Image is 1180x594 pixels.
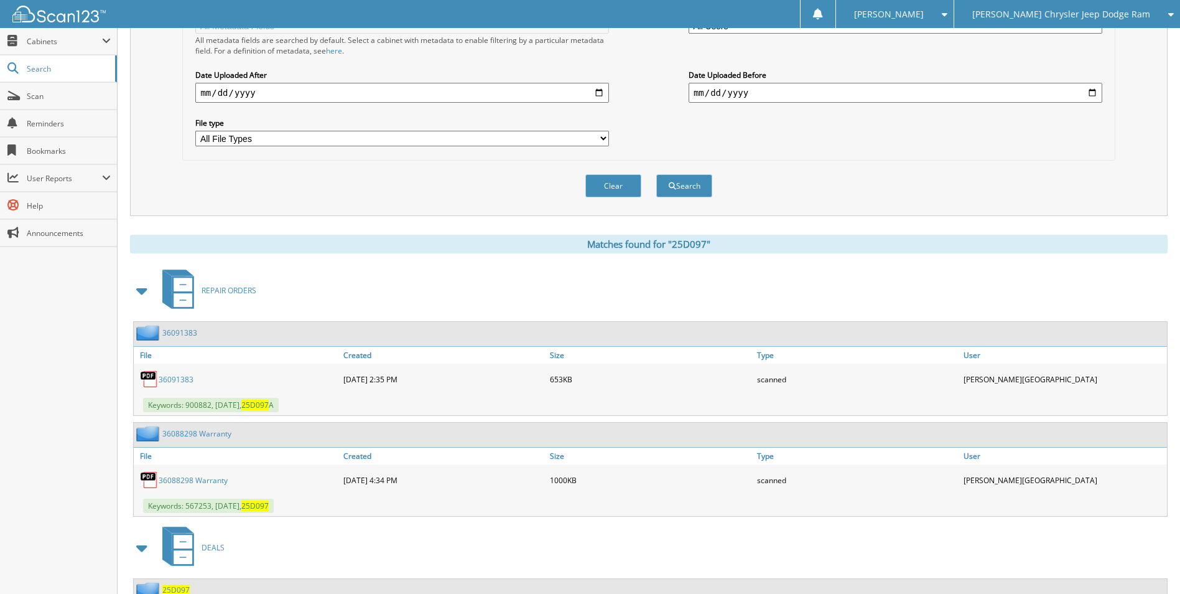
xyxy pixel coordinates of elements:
[143,398,279,412] span: Keywords: 900882, [DATE], A
[143,499,274,513] span: Keywords: 567253, [DATE],
[754,347,960,364] a: Type
[159,374,193,385] a: 36091383
[195,83,609,103] input: start
[960,448,1167,464] a: User
[340,468,547,493] div: [DATE] 4:34 PM
[27,36,102,47] span: Cabinets
[155,523,225,572] a: DEALS
[159,475,228,486] a: 36088298 Warranty
[134,448,340,464] a: File
[547,448,753,464] a: Size
[27,146,111,156] span: Bookmarks
[195,118,609,128] label: File type
[960,347,1167,364] a: User
[27,64,109,74] span: Search
[140,471,159,489] img: PDF.png
[326,45,342,56] a: here
[27,118,111,129] span: Reminders
[202,542,225,553] span: DEALS
[12,6,106,22] img: scan123-logo-white.svg
[754,468,960,493] div: scanned
[656,174,712,197] button: Search
[27,91,111,101] span: Scan
[972,11,1150,18] span: [PERSON_NAME] Chrysler Jeep Dodge Ram
[689,83,1102,103] input: end
[130,235,1168,253] div: Matches found for "25D097"
[155,266,256,315] a: REPAIR ORDERS
[27,200,111,211] span: Help
[136,426,162,441] img: folder2.png
[547,347,753,364] a: Size
[689,70,1102,80] label: Date Uploaded Before
[547,367,753,392] div: 653KB
[340,448,547,464] a: Created
[195,70,609,80] label: Date Uploaded After
[134,347,340,364] a: File
[27,228,111,238] span: Announcements
[202,285,256,296] span: REPAIR ORDERS
[754,448,960,464] a: Type
[585,174,641,197] button: Clear
[340,347,547,364] a: Created
[27,173,102,184] span: User Reports
[195,35,609,56] div: All metadata fields are searched by default. Select a cabinet with metadata to enable filtering b...
[340,367,547,392] div: [DATE] 2:35 PM
[241,501,269,511] span: 25D097
[241,400,269,410] span: 25D097
[960,367,1167,392] div: [PERSON_NAME][GEOGRAPHIC_DATA]
[754,367,960,392] div: scanned
[854,11,924,18] span: [PERSON_NAME]
[162,328,197,338] a: 36091383
[136,325,162,341] img: folder2.png
[1118,534,1180,594] iframe: Chat Widget
[547,468,753,493] div: 1000KB
[140,370,159,389] img: PDF.png
[960,468,1167,493] div: [PERSON_NAME][GEOGRAPHIC_DATA]
[162,428,231,439] a: 36088298 Warranty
